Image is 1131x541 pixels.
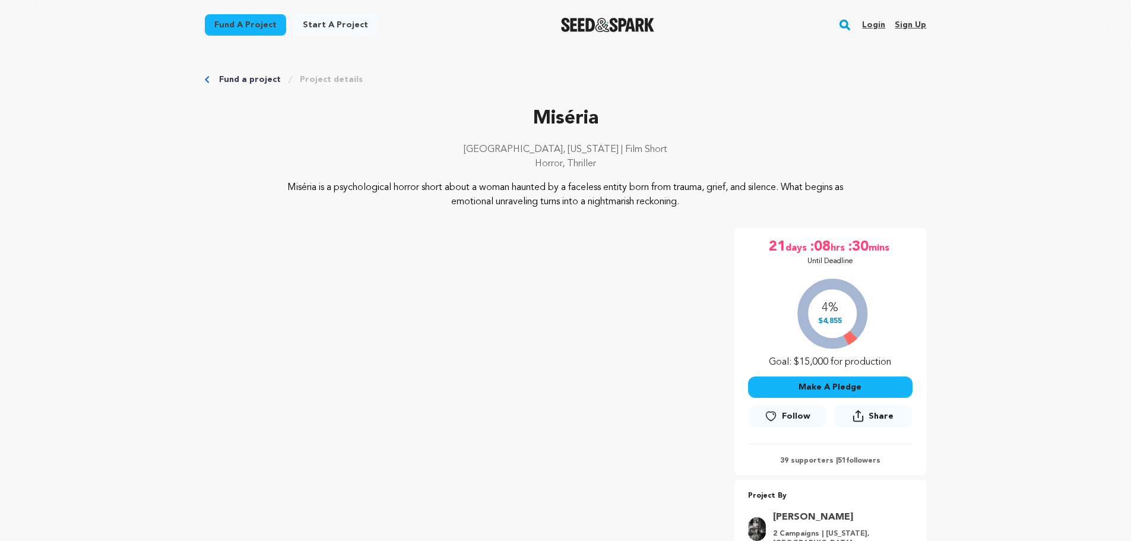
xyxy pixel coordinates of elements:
[277,181,854,209] p: Miséria is a psychological horror short about a woman haunted by a faceless entity born from trau...
[807,257,853,266] p: Until Deadline
[847,238,869,257] span: :30
[748,517,766,541] img: 1a356de7224ab4ba.jpg
[205,105,927,133] p: Miséria
[561,18,654,32] img: Seed&Spark Logo Dark Mode
[895,15,926,34] a: Sign up
[748,377,913,398] button: Make A Pledge
[748,489,913,503] p: Project By
[773,510,905,524] a: Goto J.C. McNaughton profile
[748,406,826,427] a: Follow
[769,238,785,257] span: 21
[869,238,892,257] span: mins
[834,405,912,427] button: Share
[561,18,654,32] a: Seed&Spark Homepage
[293,14,378,36] a: Start a project
[869,410,894,422] span: Share
[748,456,913,466] p: 39 supporters | followers
[205,157,927,171] p: Horror, Thriller
[862,15,885,34] a: Login
[831,238,847,257] span: hrs
[300,74,363,86] a: Project details
[205,143,927,157] p: [GEOGRAPHIC_DATA], [US_STATE] | Film Short
[834,405,912,432] span: Share
[219,74,281,86] a: Fund a project
[809,238,831,257] span: :08
[785,238,809,257] span: days
[838,457,846,464] span: 51
[782,410,810,422] span: Follow
[205,74,927,86] div: Breadcrumb
[205,14,286,36] a: Fund a project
